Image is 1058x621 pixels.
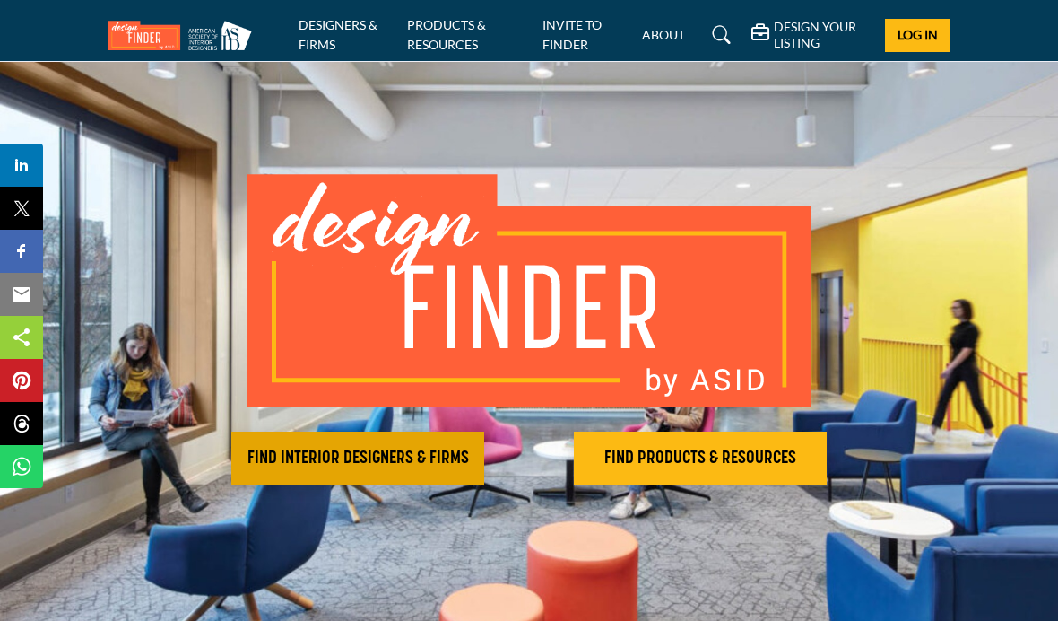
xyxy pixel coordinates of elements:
h2: FIND INTERIOR DESIGNERS & FIRMS [237,448,479,469]
a: DESIGNERS & FIRMS [299,17,377,52]
div: DESIGN YOUR LISTING [751,19,872,51]
a: Search [695,21,742,49]
button: FIND PRODUCTS & RESOURCES [574,432,827,485]
img: Site Logo [108,21,261,50]
a: INVITE TO FINDER [542,17,602,52]
a: PRODUCTS & RESOURCES [407,17,486,52]
span: Log In [898,27,938,42]
a: ABOUT [642,27,685,42]
button: Log In [885,19,950,52]
button: FIND INTERIOR DESIGNERS & FIRMS [231,432,484,485]
h2: FIND PRODUCTS & RESOURCES [579,448,821,469]
img: image [247,174,811,407]
h5: DESIGN YOUR LISTING [774,19,872,51]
